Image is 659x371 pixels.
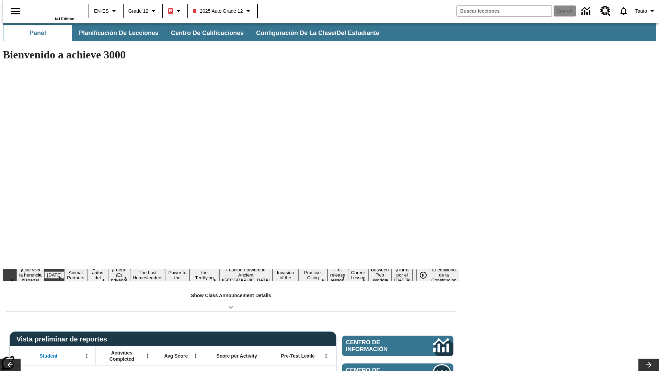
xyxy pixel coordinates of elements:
[190,351,201,361] button: Abrir menú
[16,266,44,284] button: Slide 1 ¡Qué viva la herencia hispana!
[94,8,109,15] span: EN-ES
[108,266,130,284] button: Slide 5 ¡Fuera! ¡Es privado!
[164,353,188,359] span: Avg Score
[99,350,144,362] span: Activities Completed
[30,3,74,17] a: Portada
[457,5,552,16] input: search field
[273,264,299,286] button: Slide 10 The Invasion of the Free CD
[142,351,153,361] button: Abrir menú
[635,8,647,15] span: Tauto
[429,266,459,284] button: Slide 17 El equilibrio de la Constitución
[64,269,87,281] button: Slide 3 Animal Partners
[368,266,392,284] button: Slide 14 Between Two Worlds
[281,353,315,359] span: Pre-Test Lexile
[416,269,437,281] div: Pausar
[633,5,659,17] button: Perfil/Configuración
[251,25,385,41] button: Configuración de la clase/del estudiante
[73,25,164,41] button: Planificación de lecciones
[16,335,111,343] span: Vista preliminar de reportes
[348,269,368,281] button: Slide 13 Career Lesson
[413,266,428,284] button: Slide 16 Point of View
[596,2,615,20] a: Centro de recursos, Se abrirá en una pestaña nueva.
[321,351,331,361] button: Abrir menú
[193,8,243,15] span: 2025 Auto Grade 12
[44,271,64,279] button: Slide 2 Día del Trabajo
[615,2,633,20] a: Notificaciones
[126,5,160,17] button: Grado: Grade 12, Elige un grado
[55,17,74,21] span: NJ Edition
[342,336,453,356] a: Centro de información
[299,264,327,286] button: Slide 11 Mixed Practice: Citing Evidence
[219,266,273,284] button: Slide 9 Fashion Forward in Ancient Rome
[189,264,219,286] button: Slide 8 Attack of the Terrifying Tomatoes
[3,25,72,41] button: Panel
[5,1,26,21] button: Abrir el menú lateral
[128,8,148,15] span: Grade 12
[39,353,57,359] span: Student
[191,292,271,299] p: Show Class Announcement Details
[30,2,74,21] div: Portada
[638,359,659,371] button: Carrusel de lecciones, seguir
[3,23,656,41] div: Subbarra de navegación
[327,266,348,284] button: Slide 12 Pre-release lesson
[165,5,185,17] button: Boost El color de la clase es rojo. Cambiar el color de la clase.
[346,339,410,353] span: Centro de información
[169,7,172,15] span: B
[6,288,456,312] div: Show Class Announcement Details
[392,266,413,284] button: Slide 15 ¡Hurra por el Día de la Constitución!
[416,269,430,281] button: Pausar
[130,269,165,281] button: Slide 6 The Last Homesteaders
[165,264,189,286] button: Slide 7 Solar Power to the People
[87,264,108,286] button: Slide 4 ¿Los autos del futuro?
[91,5,121,17] button: Language: EN-ES, Selecciona un idioma
[3,48,459,61] h1: Bienvenido a achieve 3000
[165,25,249,41] button: Centro de calificaciones
[3,25,385,41] div: Subbarra de navegación
[577,2,596,21] a: Centro de información
[82,351,92,361] button: Abrir menú
[190,5,255,17] button: Class: 2025 Auto Grade 12, Selecciona una clase
[217,353,257,359] span: Score per Activity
